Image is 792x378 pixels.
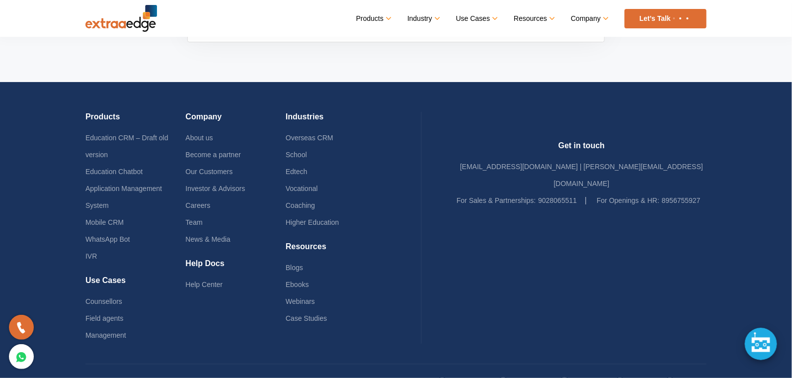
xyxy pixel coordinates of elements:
[185,185,245,192] a: Investor & Advisors
[286,168,308,176] a: Edtech
[745,328,777,360] div: Chat
[286,185,318,192] a: Vocational
[85,297,122,305] a: Counsellors
[85,168,143,176] a: Education Chatbot
[571,11,607,26] a: Company
[185,259,285,276] h4: Help Docs
[286,242,386,259] h4: Resources
[662,196,701,204] a: 8956755927
[185,168,233,176] a: Our Customers
[356,11,390,26] a: Products
[85,331,126,339] a: Management
[286,281,309,288] a: Ebooks
[185,112,285,129] h4: Company
[460,163,703,188] a: [EMAIL_ADDRESS][DOMAIN_NAME] | [PERSON_NAME][EMAIL_ADDRESS][DOMAIN_NAME]
[85,185,162,209] a: Application Management System
[85,252,97,260] a: IVR
[185,134,213,142] a: About us
[185,151,240,159] a: Become a partner
[185,218,202,226] a: Team
[286,314,327,322] a: Case Studies
[456,11,496,26] a: Use Cases
[457,141,707,158] h4: Get in touch
[457,192,536,209] label: For Sales & Partnerships:
[185,281,223,288] a: Help Center
[286,264,303,272] a: Blogs
[514,11,554,26] a: Resources
[85,276,185,293] h4: Use Cases
[538,196,577,204] a: 9028065511
[286,297,315,305] a: Webinars
[286,218,339,226] a: Higher Education
[185,201,210,209] a: Careers
[85,235,130,243] a: WhatsApp Bot
[407,11,439,26] a: Industry
[286,201,315,209] a: Coaching
[185,235,230,243] a: News & Media
[85,314,123,322] a: Field agents
[625,9,707,28] a: Let’s Talk
[286,112,386,129] h4: Industries
[597,192,659,209] label: For Openings & HR:
[286,151,307,159] a: School
[85,218,124,226] a: Mobile CRM
[286,134,333,142] a: Overseas CRM
[85,112,185,129] h4: Products
[85,134,168,159] a: Education CRM – Draft old version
